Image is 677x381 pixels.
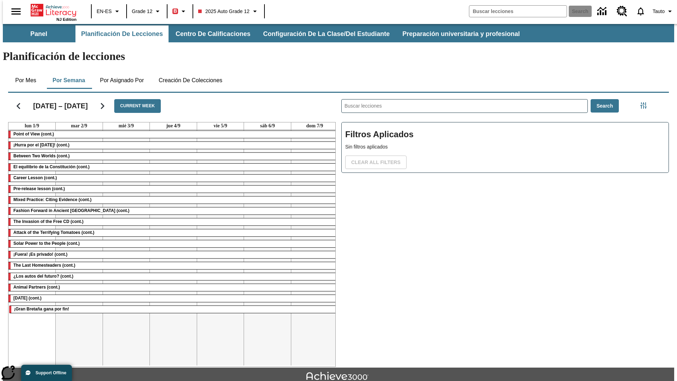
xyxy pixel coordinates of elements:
[8,186,338,193] div: Pre-release lesson (cont.)
[129,5,165,18] button: Grado: Grade 12, Elige un grado
[114,99,161,113] button: Current Week
[397,25,525,42] button: Preparación universitaria y profesional
[8,131,338,138] div: Point of View (cont.)
[341,122,669,173] div: Filtros Aplicados
[94,5,124,18] button: Language: EN-ES, Selecciona un idioma
[13,186,65,191] span: Pre-release lesson (cont.)
[47,72,91,89] button: Por semana
[636,98,651,113] button: Menú lateral de filtros
[13,241,80,246] span: Solar Power to the People (cont.)
[75,25,169,42] button: Planificación de lecciones
[36,370,66,375] span: Support Offline
[13,274,73,279] span: ¿Los autos del futuro? (cont.)
[345,126,665,143] h2: Filtros Aplicados
[8,142,338,149] div: ¡Hurra por el Día de la Constitución! (cont.)
[8,72,43,89] button: Por mes
[8,207,338,214] div: Fashion Forward in Ancient Rome (cont.)
[153,72,228,89] button: Creación de colecciones
[31,2,77,22] div: Portada
[8,196,338,204] div: Mixed Practice: Citing Evidence (cont.)
[13,285,60,290] span: Animal Partners (cont.)
[117,122,135,129] a: 3 de septiembre de 2025
[342,99,587,113] input: Buscar lecciones
[345,143,665,151] p: Sin filtros aplicados
[6,1,26,22] button: Abrir el menú lateral
[13,296,42,301] span: Día del Trabajo (cont.)
[8,164,338,171] div: El equilibrio de la Constitución (cont.)
[13,252,67,257] span: ¡Fuera! ¡Es privado! (cont.)
[8,295,338,302] div: Día del Trabajo (cont.)
[8,262,338,269] div: The Last Homesteaders (cont.)
[94,72,150,89] button: Por asignado por
[8,284,338,291] div: Animal Partners (cont.)
[13,175,57,180] span: Career Lesson (cont.)
[9,306,337,313] div: ¡Gran Bretaña gana por fin!
[198,8,249,15] span: 2025 Auto Grade 12
[14,307,69,312] span: ¡Gran Bretaña gana por fin!
[650,5,677,18] button: Perfil/Configuración
[8,273,338,280] div: ¿Los autos del futuro? (cont.)
[195,5,262,18] button: Class: 2025 Auto Grade 12, Selecciona una clase
[653,8,665,15] span: Tauto
[56,17,77,22] span: NJ Edition
[93,97,111,115] button: Seguir
[336,90,669,367] div: Search
[13,153,70,158] span: Between Two Worlds (cont.)
[259,122,276,129] a: 6 de septiembre de 2025
[23,122,41,129] a: 1 de septiembre de 2025
[8,153,338,160] div: Between Two Worlds (cont.)
[97,8,112,15] span: EN-ES
[3,25,526,42] div: Subbarra de navegación
[469,6,567,17] input: search field
[632,2,650,20] a: Notificaciones
[69,122,89,129] a: 2 de septiembre de 2025
[3,24,674,42] div: Subbarra de navegación
[3,50,674,63] h1: Planificación de lecciones
[257,25,395,42] button: Configuración de la clase/del estudiante
[8,175,338,182] div: Career Lesson (cont.)
[13,219,84,224] span: The Invasion of the Free CD (cont.)
[173,7,177,16] span: B
[170,25,256,42] button: Centro de calificaciones
[165,122,182,129] a: 4 de septiembre de 2025
[170,5,190,18] button: Boost El color de la clase es rojo. Cambiar el color de la clase.
[13,197,91,202] span: Mixed Practice: Citing Evidence (cont.)
[13,263,75,268] span: The Last Homesteaders (cont.)
[132,8,152,15] span: Grade 12
[8,240,338,247] div: Solar Power to the People (cont.)
[33,102,88,110] h2: [DATE] – [DATE]
[305,122,325,129] a: 7 de septiembre de 2025
[2,90,336,367] div: Calendario
[10,97,28,115] button: Regresar
[591,99,619,113] button: Search
[13,143,69,147] span: ¡Hurra por el Día de la Constitución! (cont.)
[13,132,54,137] span: Point of View (cont.)
[31,3,77,17] a: Portada
[8,229,338,236] div: Attack of the Terrifying Tomatoes (cont.)
[593,2,612,21] a: Centro de información
[13,208,129,213] span: Fashion Forward in Ancient Rome (cont.)
[8,218,338,225] div: The Invasion of the Free CD (cont.)
[212,122,229,129] a: 5 de septiembre de 2025
[8,251,338,258] div: ¡Fuera! ¡Es privado! (cont.)
[4,25,74,42] button: Panel
[13,230,94,235] span: Attack of the Terrifying Tomatoes (cont.)
[21,365,72,381] button: Support Offline
[612,2,632,21] a: Centro de recursos, Se abrirá en una pestaña nueva.
[13,164,90,169] span: El equilibrio de la Constitución (cont.)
